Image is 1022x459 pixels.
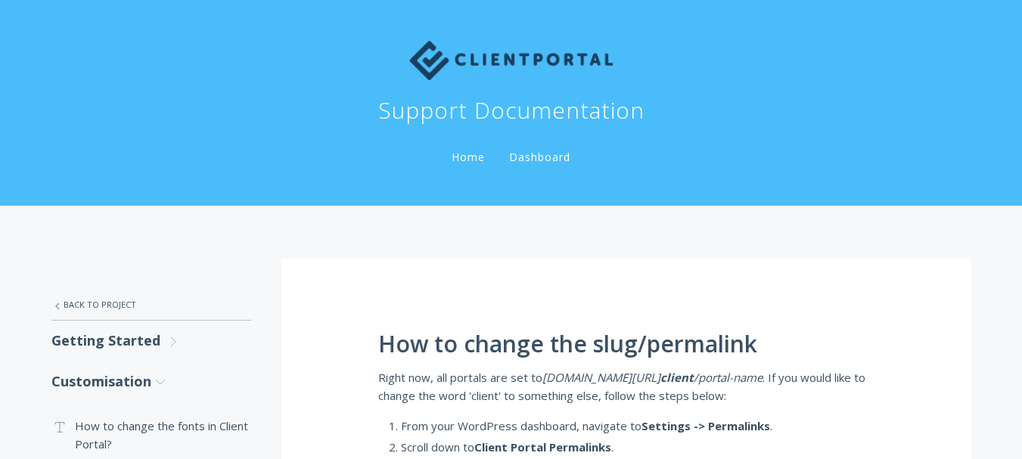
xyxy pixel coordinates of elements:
h1: How to change the slug/permalink [378,331,874,357]
h1: Support Documentation [378,95,645,126]
span: client [660,370,694,385]
a: Getting Started [51,321,251,361]
em: [DOMAIN_NAME][URL] [542,370,660,385]
span: From your WordPress dashboard, navigate to . [401,418,772,433]
span: Right now, all portals are set to [378,370,660,385]
a: Home [449,150,488,164]
a: Customisation [51,361,251,402]
em: /portal-name [694,370,763,385]
a: Back to Project [51,289,251,321]
a: Dashboard [506,150,573,164]
span: Scroll down to . [401,439,614,454]
strong: Client Portal Permalinks [474,439,611,454]
strong: Settings -> Permalinks [641,418,770,433]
